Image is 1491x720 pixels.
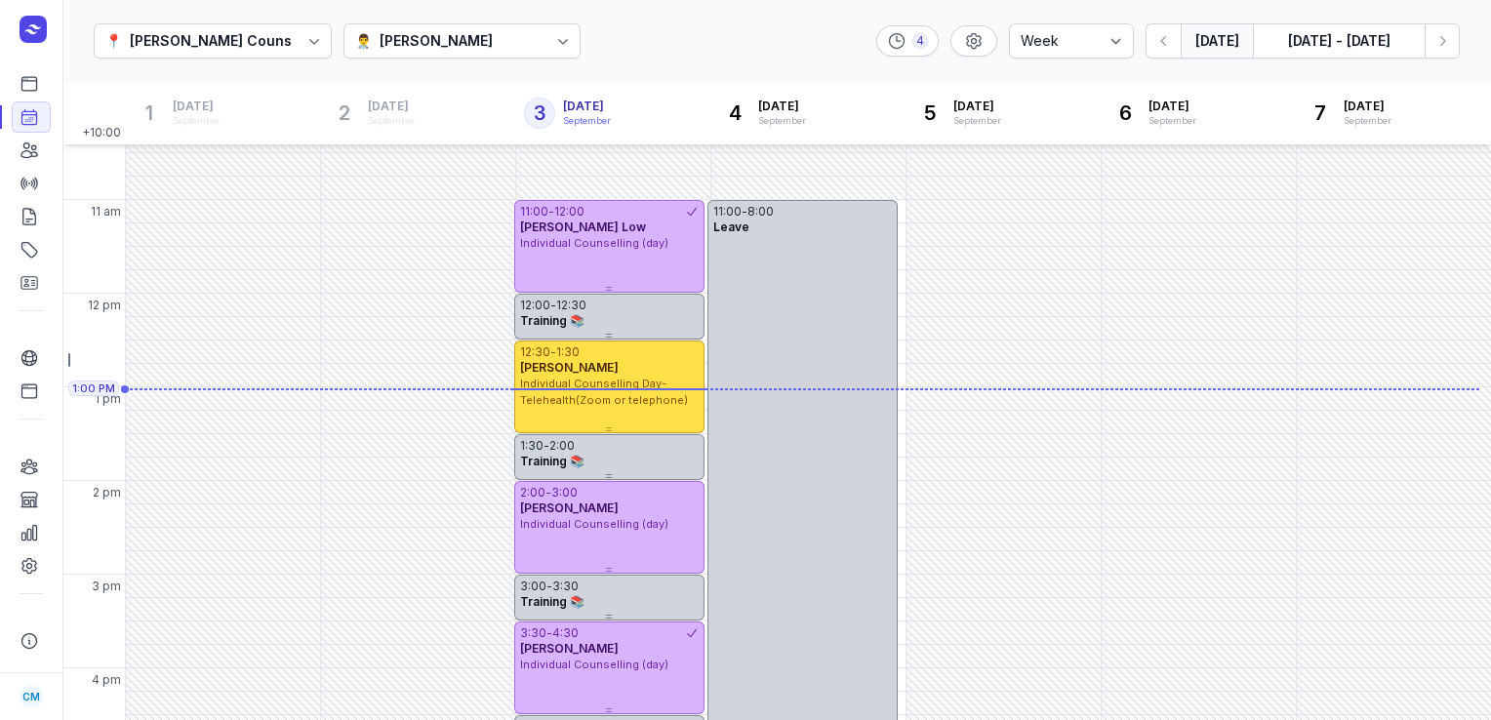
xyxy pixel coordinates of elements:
[552,625,579,641] div: 4:30
[520,298,550,313] div: 12:00
[520,625,546,641] div: 3:30
[953,99,1001,114] span: [DATE]
[742,204,747,220] div: -
[520,220,646,234] span: [PERSON_NAME] Low
[953,114,1001,128] div: September
[329,98,360,129] div: 2
[520,517,668,531] span: Individual Counselling (day)
[520,594,584,609] span: Training 📚
[520,236,668,250] span: Individual Counselling (day)
[545,485,551,500] div: -
[1344,114,1391,128] div: September
[713,204,742,220] div: 11:00
[355,29,372,53] div: 👨‍⚕️
[105,29,122,53] div: 📍
[549,438,575,454] div: 2:00
[1148,99,1196,114] span: [DATE]
[546,625,552,641] div: -
[130,29,330,53] div: [PERSON_NAME] Counselling
[1253,23,1425,59] button: [DATE] - [DATE]
[22,685,40,708] span: CM
[1109,98,1141,129] div: 6
[719,98,750,129] div: 4
[520,641,619,656] span: [PERSON_NAME]
[524,98,555,129] div: 3
[546,579,552,594] div: -
[520,579,546,594] div: 3:00
[520,485,545,500] div: 2:00
[520,344,550,360] div: 12:30
[520,313,584,328] span: Training 📚
[550,344,556,360] div: -
[91,204,121,220] span: 11 am
[914,98,946,129] div: 5
[548,204,554,220] div: -
[1181,23,1253,59] button: [DATE]
[544,438,549,454] div: -
[520,438,544,454] div: 1:30
[520,500,619,515] span: [PERSON_NAME]
[758,99,806,114] span: [DATE]
[758,114,806,128] div: September
[368,99,416,114] span: [DATE]
[520,377,688,407] span: Individual Counselling Day- Telehealth(Zoom or telephone)
[1148,114,1196,128] div: September
[173,114,221,128] div: September
[713,220,749,234] span: Leave
[912,33,928,49] div: 4
[368,114,416,128] div: September
[551,485,578,500] div: 3:00
[747,204,774,220] div: 8:00
[72,380,115,396] span: 1:00 PM
[520,658,668,671] span: Individual Counselling (day)
[82,125,125,144] span: +10:00
[552,579,579,594] div: 3:30
[173,99,221,114] span: [DATE]
[554,204,584,220] div: 12:00
[563,99,611,114] span: [DATE]
[556,344,580,360] div: 1:30
[1305,98,1336,129] div: 7
[380,29,493,53] div: [PERSON_NAME]
[93,485,121,500] span: 2 pm
[520,454,584,468] span: Training 📚
[92,579,121,594] span: 3 pm
[563,114,611,128] div: September
[88,298,121,313] span: 12 pm
[95,391,121,407] span: 1 pm
[556,298,586,313] div: 12:30
[520,204,548,220] div: 11:00
[92,672,121,688] span: 4 pm
[550,298,556,313] div: -
[520,360,619,375] span: [PERSON_NAME]
[134,98,165,129] div: 1
[1344,99,1391,114] span: [DATE]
